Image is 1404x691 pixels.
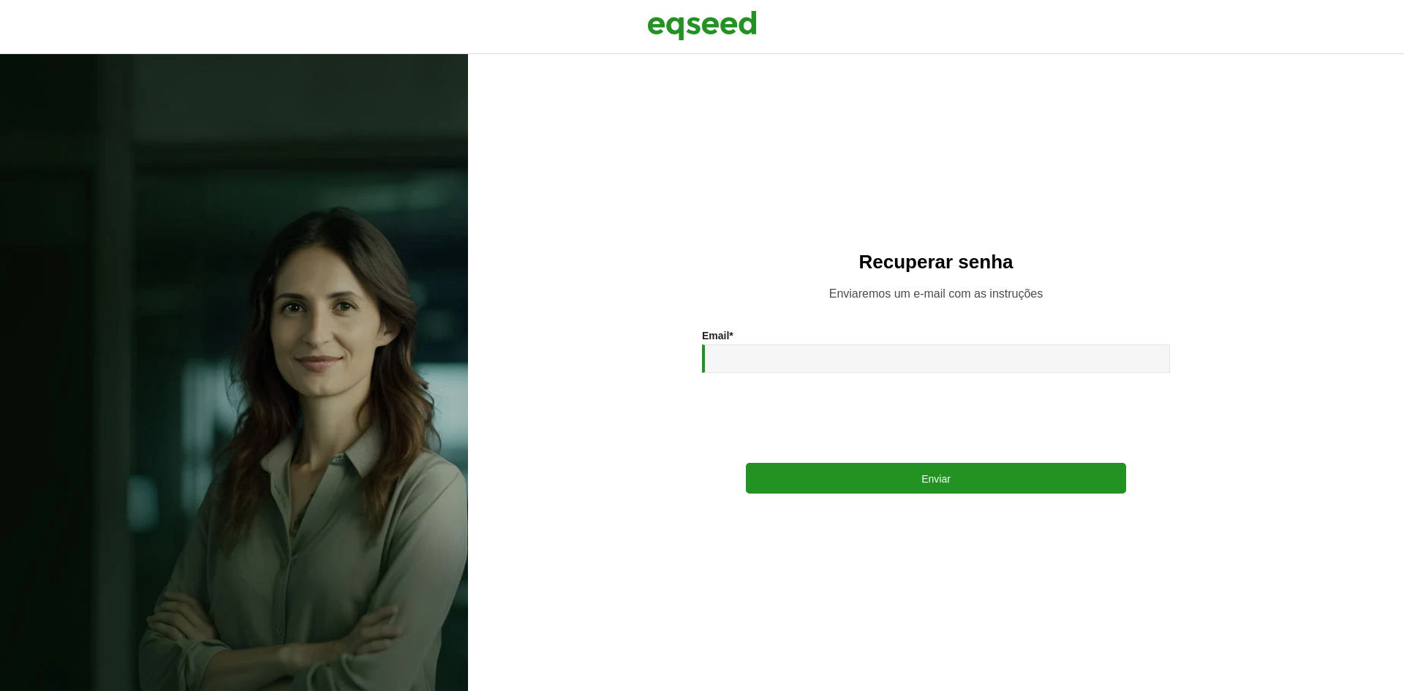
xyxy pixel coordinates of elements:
[497,287,1375,301] p: Enviaremos um e-mail com as instruções
[702,331,733,341] label: Email
[825,388,1047,445] iframe: reCAPTCHA
[746,463,1126,494] button: Enviar
[647,7,757,44] img: EqSeed Logo
[729,330,733,341] span: Este campo é obrigatório.
[497,252,1375,273] h2: Recuperar senha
